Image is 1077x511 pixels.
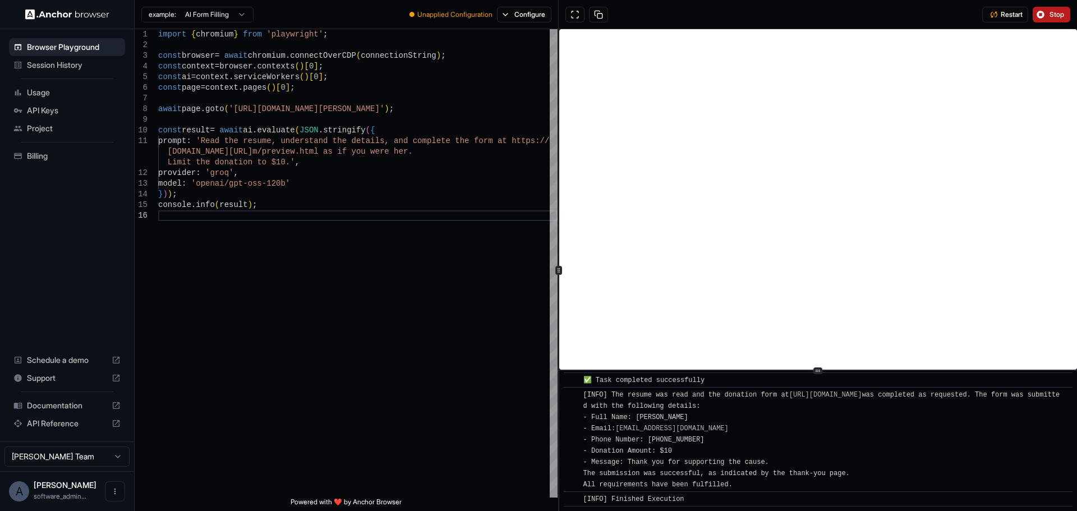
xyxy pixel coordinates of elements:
span: = [215,51,219,60]
span: ; [323,72,328,81]
span: Browser Playground [27,42,121,53]
div: Session History [9,56,125,74]
span: API Keys [27,105,121,116]
span: connectionString [361,51,436,60]
span: ( [356,51,361,60]
span: JSON [300,126,319,135]
span: console [158,200,191,209]
span: . [201,104,205,113]
div: 10 [135,125,148,136]
span: ​ [569,375,575,386]
span: 'groq' [205,168,233,177]
div: 2 [135,40,148,50]
span: ) [248,200,252,209]
span: prompt [158,136,186,145]
span: await [158,104,182,113]
button: Configure [497,7,551,22]
span: ] [314,62,318,71]
span: , [233,168,238,177]
span: { [191,30,196,39]
span: ( [300,72,304,81]
span: = [210,126,214,135]
div: 16 [135,210,148,221]
div: API Reference [9,415,125,432]
div: 12 [135,168,148,178]
span: [ [309,72,314,81]
span: Documentation [27,400,107,411]
span: ✅ Task completed successfully [583,376,705,384]
span: . [319,126,323,135]
span: ; [172,190,177,199]
span: goto [205,104,224,113]
span: ● [409,10,415,19]
span: { [370,126,375,135]
div: 9 [135,114,148,125]
span: browser [219,62,252,71]
span: evaluate [257,126,294,135]
button: Copy session ID [589,7,608,22]
div: 3 [135,50,148,61]
span: ) [304,72,309,81]
span: = [191,72,196,81]
span: const [158,126,182,135]
span: page [182,83,201,92]
span: 'Read the resume, understand the details, and comp [196,136,431,145]
span: ] [319,72,323,81]
span: lete the form at https:// [431,136,549,145]
span: : [186,136,191,145]
span: Billing [27,150,121,162]
button: Open in full screen [565,7,584,22]
span: provider [158,168,196,177]
a: [URL][DOMAIN_NAME] [789,391,862,399]
span: software_administration@a4dd.org [34,492,86,500]
span: . [229,72,233,81]
span: ( [295,62,300,71]
span: const [158,72,182,81]
span: const [158,62,182,71]
span: ( [295,126,300,135]
span: ​ [569,494,575,505]
span: 0 [314,72,318,81]
div: 7 [135,93,148,104]
span: ​ [569,389,575,400]
span: ai [182,72,191,81]
span: ( [366,126,370,135]
span: Unapplied Configuration [417,10,493,19]
span: [ [276,83,280,92]
span: stringify [323,126,366,135]
span: Limit the donation to $10.' [168,158,295,167]
span: serviceWorkers [233,72,300,81]
span: pages [243,83,266,92]
span: Stop [1050,10,1065,19]
span: 'playwright' [266,30,323,39]
span: context [205,83,238,92]
div: 11 [135,136,148,146]
span: } [233,30,238,39]
span: [DOMAIN_NAME][URL] [168,147,252,156]
span: Usage [27,87,121,98]
span: . [191,200,196,209]
span: Session History [27,59,121,71]
span: example: [149,10,176,19]
span: : [182,179,186,188]
span: ( [266,83,271,92]
span: 'openai/gpt-oss-120b' [191,179,290,188]
span: result [219,200,247,209]
span: from [243,30,262,39]
span: ) [384,104,389,113]
span: browser [182,51,215,60]
div: Billing [9,147,125,165]
div: 13 [135,178,148,189]
span: Alex Flores [34,480,96,490]
span: '[URL][DOMAIN_NAME][PERSON_NAME]' [229,104,384,113]
span: . [286,51,290,60]
span: contexts [257,62,294,71]
span: ) [271,83,276,92]
span: ; [319,62,323,71]
span: , [295,158,300,167]
button: Restart [982,7,1028,22]
div: 6 [135,82,148,93]
div: Support [9,369,125,387]
span: context [196,72,229,81]
div: Project [9,119,125,137]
